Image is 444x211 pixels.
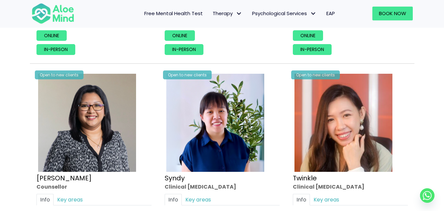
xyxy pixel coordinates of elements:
a: Online [293,30,323,41]
div: Clinical [MEDICAL_DATA] [165,183,280,190]
a: In-person [165,44,203,55]
a: Info [165,194,182,205]
div: Counsellor [36,183,152,190]
a: EAP [321,7,340,20]
a: Online [165,30,195,41]
a: In-person [293,44,332,55]
img: Aloe mind Logo [32,3,74,24]
a: Whatsapp [420,188,434,203]
a: Psychological ServicesPsychological Services: submenu [247,7,321,20]
span: Book Now [379,10,406,17]
a: Info [36,194,54,205]
a: Twinkle [293,173,317,182]
a: Info [293,194,310,205]
a: Key areas [182,194,215,205]
a: Key areas [310,194,343,205]
a: Key areas [54,194,86,205]
span: Free Mental Health Test [144,10,203,17]
div: Open to new clients [163,70,212,79]
a: In-person [36,44,75,55]
a: Online [36,30,67,41]
div: Open to new clients [291,70,340,79]
img: Psychological assessments (Teens and Children) [294,74,392,172]
span: Therapy [213,10,242,17]
img: Syndy [166,74,264,172]
a: TherapyTherapy: submenu [208,7,247,20]
a: Syndy [165,173,185,182]
span: EAP [326,10,335,17]
div: Open to new clients [35,70,83,79]
nav: Menu [83,7,340,20]
a: Free Mental Health Test [139,7,208,20]
span: Psychological Services: submenu [309,9,318,18]
img: Sabrina [38,74,136,172]
a: Book Now [372,7,413,20]
div: Clinical [MEDICAL_DATA] [293,183,408,190]
a: [PERSON_NAME] [36,173,92,182]
span: Therapy: submenu [234,9,244,18]
span: Psychological Services [252,10,316,17]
